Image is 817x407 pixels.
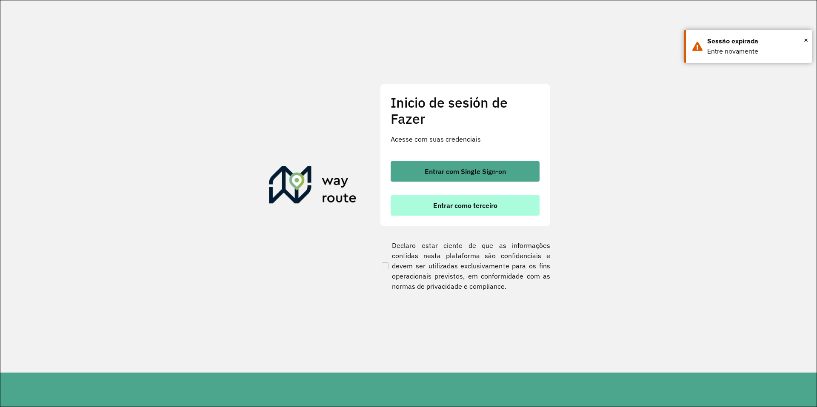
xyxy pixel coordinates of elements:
font: Declaro estar ciente de que as informações contidas nesta plataforma são confidenciais e devem se... [392,240,550,291]
img: Roteirizador AmbevTech [269,166,357,207]
div: Entre novamente [707,46,806,57]
div: Sessão expirada [707,36,806,46]
font: Entrar como terceiro [433,201,497,210]
button: botón [391,161,540,182]
font: Entrar com Single Sign-on [425,167,506,176]
button: botón [391,195,540,216]
p: Acesse com suas credenciais [391,134,540,144]
h2: Inicio de sesión de Fazer [391,94,540,127]
font: Sessão expirada [707,37,758,45]
button: Close [804,34,808,46]
span: × [804,34,808,46]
